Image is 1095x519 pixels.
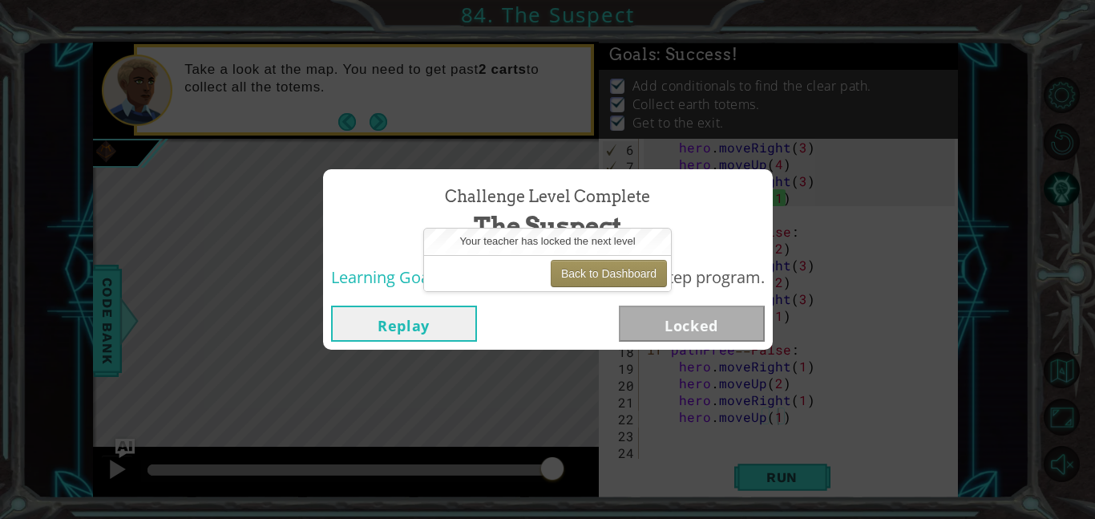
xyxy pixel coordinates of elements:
[445,185,650,209] span: Challenge Level Complete
[331,266,446,288] span: Learning Goals:
[619,306,765,342] button: Locked
[551,260,667,287] button: Back to Dashboard
[459,235,635,247] span: Your teacher has locked the next level
[331,306,477,342] button: Replay
[474,209,622,243] span: The Suspect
